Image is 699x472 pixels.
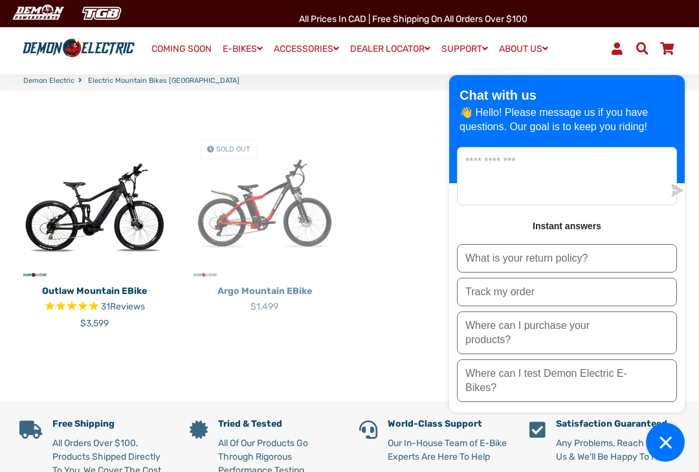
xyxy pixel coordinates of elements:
span: $3,599 [80,318,109,329]
span: All Prices in CAD | Free shipping on all orders over $100 [299,14,527,25]
span: Electric Mountain Bikes [GEOGRAPHIC_DATA] [88,76,239,87]
span: Sold Out [216,145,250,153]
span: Rated 4.8 out of 5 stars 31 reviews [19,300,170,315]
a: ABOUT US [494,39,553,58]
a: E-BIKES [218,39,267,58]
span: 31 reviews [101,301,145,312]
h5: Free Shipping [52,419,170,430]
img: Demon Electric logo [19,37,138,60]
a: Argo Mountain eBike - Demon Electric Sold Out [190,129,340,280]
span: $1,499 [250,301,278,312]
a: Outlaw Mountain eBike Rated 4.8 out of 5 stars 31 reviews $3,599 [19,280,170,330]
a: DEALER LOCATOR [346,39,435,58]
p: Argo Mountain eBike [190,284,340,298]
img: Argo Mountain eBike - Demon Electric [190,129,340,280]
img: Outlaw Mountain eBike - Demon Electric [19,129,170,280]
a: Argo Mountain eBike $1,499 [190,280,340,313]
span: Reviews [110,301,145,312]
a: COMING SOON [147,40,216,58]
p: Our In-House Team of E-Bike Experts Are Here To Help [388,436,510,464]
a: SUPPORT [437,39,493,58]
img: Demon Electric [6,3,69,24]
p: Outlaw Mountain eBike [19,284,170,298]
img: TGB Canada [75,3,128,24]
a: Demon Electric [23,76,74,87]
a: ACCESSORIES [269,39,344,58]
inbox-online-store-chat: Shopify online store chat [445,75,689,462]
h5: World-Class Support [388,419,510,430]
h5: Tried & Tested [218,419,340,430]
